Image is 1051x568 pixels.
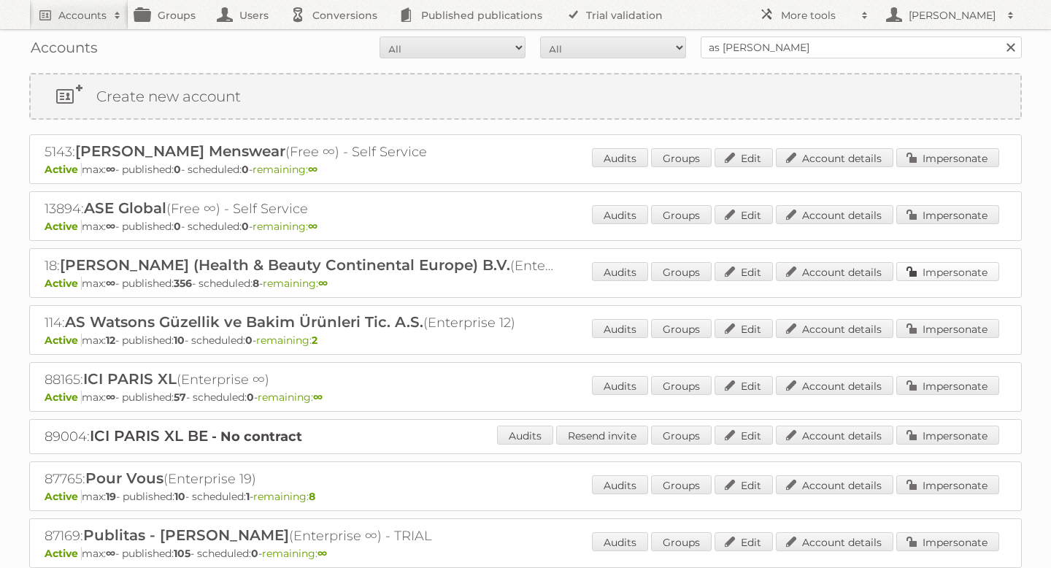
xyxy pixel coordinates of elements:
strong: ∞ [106,547,115,560]
strong: ∞ [313,391,323,404]
a: Account details [776,426,893,445]
span: AS Watsons Güzellik ve Bakim Ürünleri Tic. A.S. [65,313,423,331]
span: remaining: [256,334,317,347]
span: Active [45,547,82,560]
h2: 87765: (Enterprise 19) [45,469,555,488]
a: Account details [776,148,893,167]
strong: 0 [174,163,181,176]
span: Active [45,163,82,176]
strong: ∞ [308,163,317,176]
span: ICI PARIS XL [83,370,177,388]
span: Active [45,220,82,233]
a: Groups [651,532,712,551]
a: Resend invite [556,426,648,445]
a: Groups [651,262,712,281]
p: max: - published: - scheduled: - [45,163,1006,176]
span: remaining: [253,163,317,176]
strong: 0 [251,547,258,560]
a: Impersonate [896,532,999,551]
a: Impersonate [896,148,999,167]
strong: - No contract [212,429,302,445]
strong: ∞ [106,163,115,176]
h2: Accounts [58,8,107,23]
span: remaining: [262,547,327,560]
p: max: - published: - scheduled: - [45,490,1006,503]
a: Account details [776,205,893,224]
strong: 0 [242,163,249,176]
strong: 10 [174,334,185,347]
span: remaining: [263,277,328,290]
a: Impersonate [896,319,999,338]
a: Groups [651,205,712,224]
span: [PERSON_NAME] (Health & Beauty Continental Europe) B.V. [60,256,510,274]
p: max: - published: - scheduled: - [45,334,1006,347]
a: Edit [715,426,773,445]
a: Account details [776,376,893,395]
a: Account details [776,319,893,338]
a: Audits [592,148,648,167]
a: Create new account [31,74,1020,118]
strong: 12 [106,334,115,347]
a: Groups [651,426,712,445]
p: max: - published: - scheduled: - [45,220,1006,233]
a: 89004:ICI PARIS XL BE - No contract [45,429,302,445]
strong: 2 [312,334,317,347]
span: remaining: [253,220,317,233]
strong: 1 [246,490,250,503]
h2: 5143: (Free ∞) - Self Service [45,142,555,161]
a: Impersonate [896,426,999,445]
a: Edit [715,475,773,494]
a: Groups [651,475,712,494]
a: Impersonate [896,475,999,494]
span: remaining: [253,490,315,503]
h2: 88165: (Enterprise ∞) [45,370,555,389]
strong: ∞ [106,391,115,404]
a: Edit [715,319,773,338]
a: Account details [776,475,893,494]
strong: 105 [174,547,190,560]
h2: 13894: (Free ∞) - Self Service [45,199,555,218]
a: Impersonate [896,376,999,395]
p: max: - published: - scheduled: - [45,391,1006,404]
h2: [PERSON_NAME] [905,8,1000,23]
strong: ∞ [308,220,317,233]
span: Pour Vous [85,469,163,487]
a: Audits [592,532,648,551]
span: Active [45,391,82,404]
strong: 0 [247,391,254,404]
a: Audits [592,205,648,224]
a: Edit [715,205,773,224]
strong: 0 [242,220,249,233]
strong: ∞ [318,277,328,290]
span: Active [45,277,82,290]
a: Audits [592,376,648,395]
strong: 19 [106,490,116,503]
a: Edit [715,148,773,167]
a: Groups [651,376,712,395]
h2: More tools [781,8,854,23]
span: ASE Global [84,199,166,217]
strong: 0 [174,220,181,233]
a: Groups [651,148,712,167]
strong: 356 [174,277,192,290]
a: Edit [715,376,773,395]
h2: 114: (Enterprise 12) [45,313,555,332]
strong: 0 [245,334,253,347]
strong: 57 [174,391,186,404]
strong: 8 [253,277,259,290]
span: Active [45,490,82,503]
a: Impersonate [896,205,999,224]
a: Audits [592,319,648,338]
a: Groups [651,319,712,338]
span: remaining: [258,391,323,404]
span: Publitas - [PERSON_NAME] [83,526,289,544]
a: Edit [715,532,773,551]
strong: ∞ [106,220,115,233]
span: [PERSON_NAME] Menswear [75,142,285,160]
a: Account details [776,262,893,281]
span: Active [45,334,82,347]
a: Edit [715,262,773,281]
strong: ∞ [106,277,115,290]
a: Impersonate [896,262,999,281]
a: Audits [592,475,648,494]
